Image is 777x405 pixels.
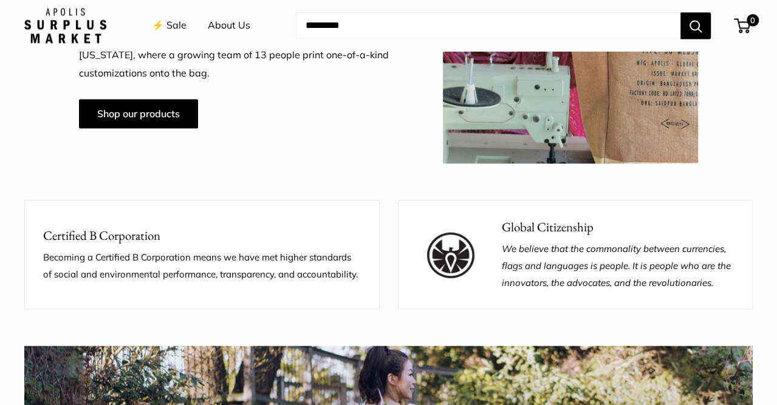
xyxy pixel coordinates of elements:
[502,243,731,288] em: We believe that the commonality between currencies, flags and languages is people. It is people w...
[747,14,759,26] span: 0
[735,18,750,33] a: 0
[502,217,734,237] p: Global Citizenship
[79,99,198,128] a: Shop our products
[152,16,187,35] a: ⚡️ Sale
[43,226,361,245] p: Certified B Corporation
[680,12,711,39] button: Search
[43,249,361,283] p: Becoming a Certified B Corporation means we have met higher standards of social and environmental...
[296,12,680,39] input: Search...
[208,16,250,35] a: About Us
[24,8,106,43] img: Apolis: Surplus Market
